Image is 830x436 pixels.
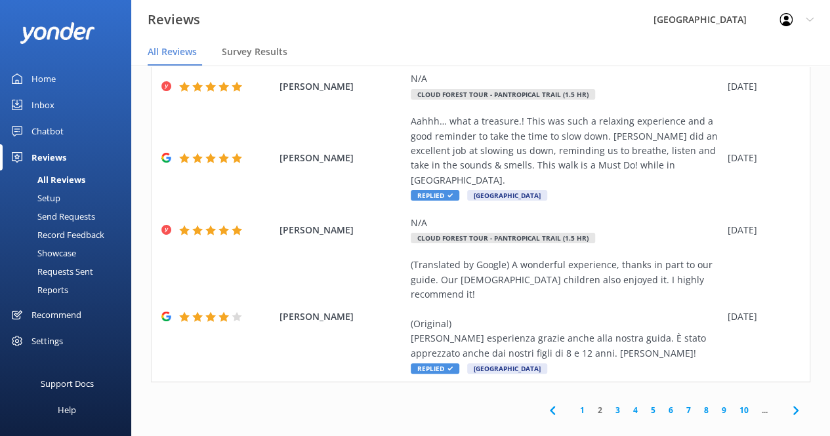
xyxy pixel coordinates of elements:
a: Reports [8,281,131,299]
div: [DATE] [728,223,793,237]
div: Record Feedback [8,226,104,244]
a: 10 [733,404,755,416]
span: Cloud Forest Tour - Pantropical Trail (1.5 hr) [411,233,595,243]
div: (Translated by Google) A wonderful experience, thanks in part to our guide. Our [DEMOGRAPHIC_DATA... [411,258,721,361]
div: Requests Sent [8,262,93,281]
div: [DATE] [728,309,793,324]
div: [DATE] [728,79,793,94]
div: Aahhh… what a treasure.! This was such a relaxing experience and a good reminder to take the time... [411,114,721,188]
div: Settings [31,328,63,354]
a: Requests Sent [8,262,131,281]
img: yonder-white-logo.png [20,22,95,44]
div: Home [31,66,56,92]
div: Help [58,397,76,423]
div: Send Requests [8,207,95,226]
div: N/A [411,216,721,230]
div: All Reviews [8,170,85,189]
a: 2 [591,404,609,416]
span: Cloud Forest Tour - Pantropical Trail (1.5 hr) [411,89,595,100]
a: 5 [644,404,662,416]
div: Showcase [8,244,76,262]
span: Survey Results [222,45,287,58]
div: Support Docs [41,370,94,397]
a: Showcase [8,244,131,262]
a: 7 [680,404,697,416]
a: 3 [609,404,627,416]
span: [PERSON_NAME] [280,309,404,324]
div: Inbox [31,92,54,118]
a: All Reviews [8,170,131,189]
span: [GEOGRAPHIC_DATA] [467,190,547,201]
a: 6 [662,404,680,416]
a: 4 [627,404,644,416]
div: Setup [8,189,60,207]
span: [PERSON_NAME] [280,151,404,165]
div: N/A [411,71,721,86]
a: Record Feedback [8,226,131,244]
a: 8 [697,404,715,416]
a: 9 [715,404,733,416]
div: Recommend [31,302,81,328]
div: Reports [8,281,68,299]
span: [PERSON_NAME] [280,223,404,237]
div: Chatbot [31,118,64,144]
div: Reviews [31,144,66,170]
span: [PERSON_NAME] [280,79,404,94]
h3: Reviews [148,9,200,30]
a: Send Requests [8,207,131,226]
span: ... [755,404,774,416]
a: 1 [573,404,591,416]
span: [GEOGRAPHIC_DATA] [467,363,547,374]
span: Replied [411,363,459,374]
div: [DATE] [728,151,793,165]
a: Setup [8,189,131,207]
span: All Reviews [148,45,197,58]
span: Replied [411,190,459,201]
